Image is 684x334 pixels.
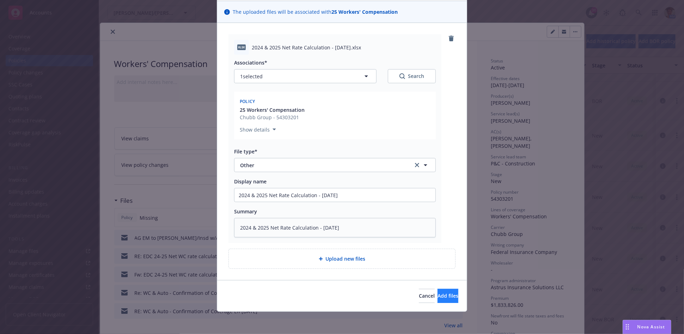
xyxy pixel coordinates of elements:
[438,292,458,299] span: Add files
[623,320,632,334] div: Drag to move
[637,324,665,330] span: Nova Assist
[234,208,257,215] span: Summary
[419,292,435,299] span: Cancel
[623,320,671,334] button: Nova Assist
[234,218,436,237] textarea: 2024 & 2025 Net Rate Calculation - [DATE]
[228,249,456,269] div: Upload new files
[419,289,435,303] button: Cancel
[438,289,458,303] button: Add files
[326,255,366,262] span: Upload new files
